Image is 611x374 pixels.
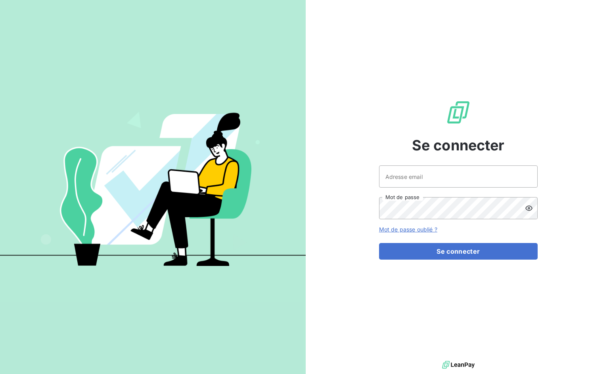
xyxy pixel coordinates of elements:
[379,226,437,233] a: Mot de passe oublié ?
[442,359,475,371] img: logo
[379,165,538,188] input: placeholder
[412,135,505,156] span: Se connecter
[446,100,471,125] img: Logo LeanPay
[379,243,538,260] button: Se connecter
